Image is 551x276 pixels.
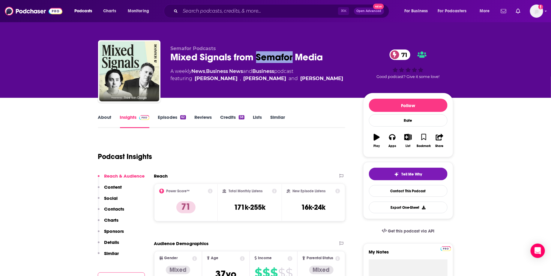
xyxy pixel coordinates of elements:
[253,114,262,128] a: Lists
[432,130,447,151] button: Share
[441,245,451,251] a: Pro website
[98,206,124,217] button: Contacts
[154,173,168,179] h2: Reach
[120,114,150,128] a: InsightsPodchaser Pro
[388,144,396,148] div: Apps
[377,224,439,238] a: Get this podcast via API
[499,6,509,16] a: Show notifications dropdown
[104,195,118,201] p: Social
[98,152,152,161] h1: Podcast Insights
[98,184,122,195] button: Content
[98,239,119,250] button: Details
[270,114,285,128] a: Similar
[195,75,238,82] a: Ben Smith
[171,46,216,51] span: Semafor Podcasts
[139,115,150,120] img: Podchaser Pro
[390,49,411,60] a: 71
[253,68,274,74] a: Business
[104,217,119,223] p: Charts
[480,7,490,15] span: More
[441,246,451,251] img: Podchaser Pro
[530,4,543,18] span: Logged in as shubbardidpr
[369,114,448,127] div: Rate
[220,114,244,128] a: Credits58
[166,266,190,274] div: Mixed
[70,6,100,16] button: open menu
[180,6,338,16] input: Search podcasts, credits, & more...
[98,250,119,262] button: Similar
[338,7,349,15] span: ⌘ K
[401,172,422,177] span: Tell Me Why
[417,144,431,148] div: Bookmark
[307,256,333,260] span: Parental Status
[369,202,448,213] button: Export One-Sheet
[530,4,543,18] img: User Profile
[301,75,343,82] a: Nayeema Raza
[98,173,145,184] button: Reach & Audience
[369,185,448,197] a: Contact This Podcast
[104,206,124,212] p: Contacts
[124,6,157,16] button: open menu
[192,68,205,74] a: News
[309,266,334,274] div: Mixed
[363,46,453,83] div: 71Good podcast? Give it some love!
[369,249,448,259] label: My Notes
[289,75,298,82] span: and
[104,228,124,234] p: Sponsors
[475,6,497,16] button: open menu
[240,75,241,82] span: ,
[104,250,119,256] p: Similar
[98,228,124,239] button: Sponsors
[98,217,119,228] button: Charts
[99,41,159,101] img: Mixed Signals from Semafor Media
[406,144,411,148] div: List
[301,203,326,212] h3: 16k-24k
[377,74,440,79] span: Good podcast? Give it some love!
[194,114,212,128] a: Reviews
[176,201,196,213] p: 71
[357,10,382,13] span: Open Advanced
[104,239,119,245] p: Details
[211,256,218,260] span: Age
[244,75,286,82] div: [PERSON_NAME]
[164,256,178,260] span: Gender
[98,195,118,206] button: Social
[128,7,149,15] span: Monitoring
[369,130,385,151] button: Play
[104,184,122,190] p: Content
[369,99,448,112] button: Follow
[438,7,467,15] span: For Podcasters
[538,4,543,9] svg: Add a profile image
[434,6,475,16] button: open menu
[373,144,380,148] div: Play
[169,4,395,18] div: Search podcasts, credits, & more...
[243,68,253,74] span: and
[74,7,92,15] span: Podcasts
[98,114,112,128] a: About
[394,172,399,177] img: tell me why sparkle
[354,7,384,15] button: Open AdvancedNew
[530,4,543,18] button: Show profile menu
[404,7,428,15] span: For Business
[436,144,444,148] div: Share
[99,6,120,16] a: Charts
[388,229,434,234] span: Get this podcast via API
[229,189,262,193] h2: Total Monthly Listens
[103,7,116,15] span: Charts
[293,189,326,193] h2: New Episode Listens
[158,114,186,128] a: Episodes62
[154,241,209,246] h2: Audience Demographics
[5,5,62,17] img: Podchaser - Follow, Share and Rate Podcasts
[514,6,523,16] a: Show notifications dropdown
[369,168,448,180] button: tell me why sparkleTell Me Why
[239,115,244,119] div: 58
[416,130,432,151] button: Bookmark
[531,244,545,258] div: Open Intercom Messenger
[258,256,272,260] span: Income
[385,130,400,151] button: Apps
[180,115,186,119] div: 62
[166,189,190,193] h2: Power Score™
